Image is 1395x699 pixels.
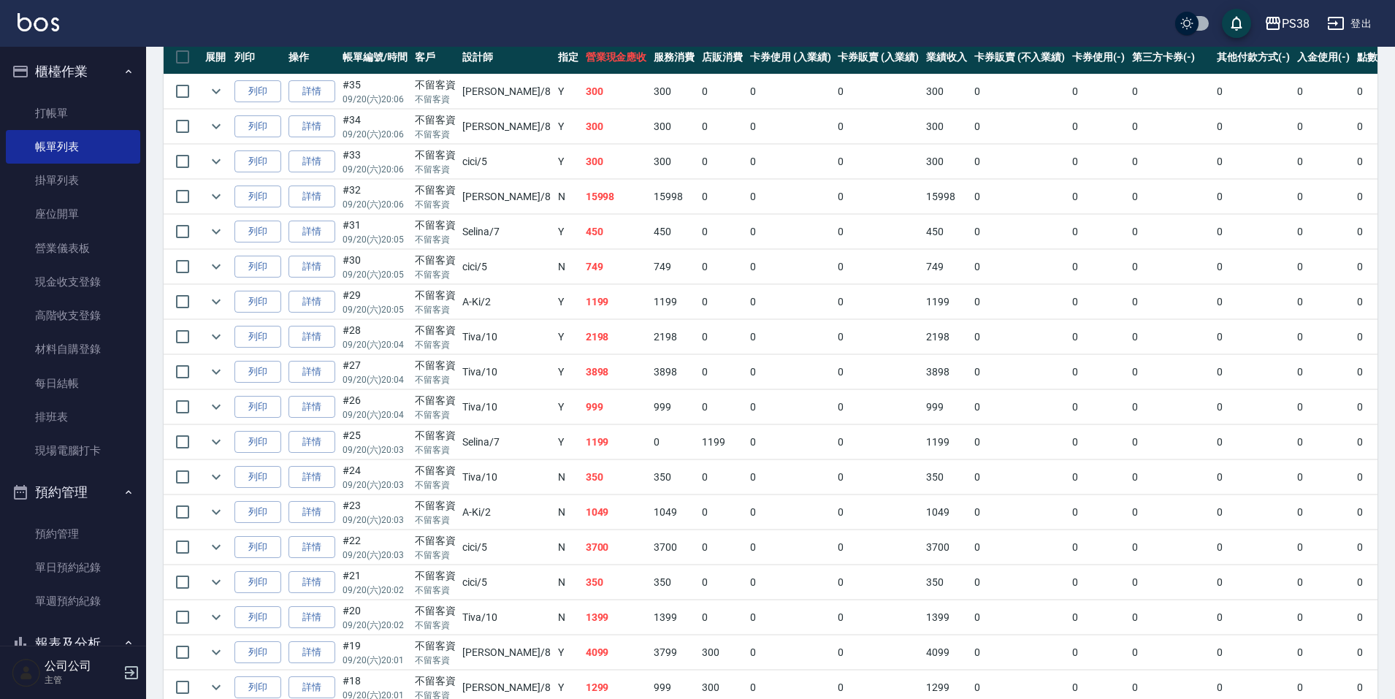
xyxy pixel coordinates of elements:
[343,303,408,316] p: 09/20 (六) 20:05
[343,373,408,386] p: 09/20 (六) 20:04
[1128,215,1214,249] td: 0
[1293,75,1353,109] td: 0
[746,425,835,459] td: 0
[205,326,227,348] button: expand row
[415,303,456,316] p: 不留客資
[650,75,698,109] td: 300
[415,112,456,128] div: 不留客資
[1069,250,1128,284] td: 0
[1293,425,1353,459] td: 0
[554,40,582,75] th: 指定
[1128,180,1214,214] td: 0
[1293,40,1353,75] th: 入金使用(-)
[202,40,231,75] th: 展開
[415,183,456,198] div: 不留客資
[582,320,651,354] td: 2198
[746,40,835,75] th: 卡券使用 (入業績)
[234,501,281,524] button: 列印
[415,233,456,246] p: 不留客資
[650,320,698,354] td: 2198
[6,96,140,130] a: 打帳單
[834,75,922,109] td: 0
[339,215,411,249] td: #31
[205,291,227,313] button: expand row
[415,373,456,386] p: 不留客資
[343,128,408,141] p: 09/20 (六) 20:06
[459,145,554,179] td: cici /5
[415,288,456,303] div: 不留客資
[288,606,335,629] a: 詳情
[582,355,651,389] td: 3898
[288,536,335,559] a: 詳情
[343,338,408,351] p: 09/20 (六) 20:04
[6,130,140,164] a: 帳單列表
[18,13,59,31] img: Logo
[234,641,281,664] button: 列印
[1128,110,1214,144] td: 0
[6,265,140,299] a: 現金收支登錄
[6,584,140,618] a: 單週預約紀錄
[554,390,582,424] td: Y
[339,460,411,494] td: #24
[288,396,335,419] a: 詳情
[1213,215,1293,249] td: 0
[650,425,698,459] td: 0
[459,390,554,424] td: Tiva /10
[205,641,227,663] button: expand row
[582,145,651,179] td: 300
[922,180,971,214] td: 15998
[6,400,140,434] a: 排班表
[288,80,335,103] a: 詳情
[834,285,922,319] td: 0
[1069,390,1128,424] td: 0
[205,361,227,383] button: expand row
[554,180,582,214] td: N
[288,431,335,454] a: 詳情
[922,145,971,179] td: 300
[1128,40,1214,75] th: 第三方卡券(-)
[746,285,835,319] td: 0
[1213,285,1293,319] td: 0
[1128,320,1214,354] td: 0
[698,320,746,354] td: 0
[205,256,227,278] button: expand row
[343,443,408,457] p: 09/20 (六) 20:03
[650,110,698,144] td: 300
[922,40,971,75] th: 業績收入
[1213,145,1293,179] td: 0
[288,641,335,664] a: 詳情
[6,473,140,511] button: 預約管理
[746,390,835,424] td: 0
[698,145,746,179] td: 0
[234,676,281,699] button: 列印
[698,215,746,249] td: 0
[922,110,971,144] td: 300
[288,221,335,243] a: 詳情
[288,676,335,699] a: 詳情
[1069,110,1128,144] td: 0
[554,75,582,109] td: Y
[288,256,335,278] a: 詳情
[234,150,281,173] button: 列印
[6,551,140,584] a: 單日預約紀錄
[288,466,335,489] a: 詳情
[6,332,140,366] a: 材料自購登錄
[1258,9,1315,39] button: PS38
[339,75,411,109] td: #35
[288,115,335,138] a: 詳情
[45,659,119,673] h5: 公司公司
[971,40,1069,75] th: 卡券販賣 (不入業績)
[234,115,281,138] button: 列印
[922,250,971,284] td: 749
[582,460,651,494] td: 350
[343,93,408,106] p: 09/20 (六) 20:06
[1213,355,1293,389] td: 0
[288,150,335,173] a: 詳情
[234,396,281,419] button: 列印
[834,425,922,459] td: 0
[288,326,335,348] a: 詳情
[1293,145,1353,179] td: 0
[343,163,408,176] p: 09/20 (六) 20:06
[1069,320,1128,354] td: 0
[554,460,582,494] td: N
